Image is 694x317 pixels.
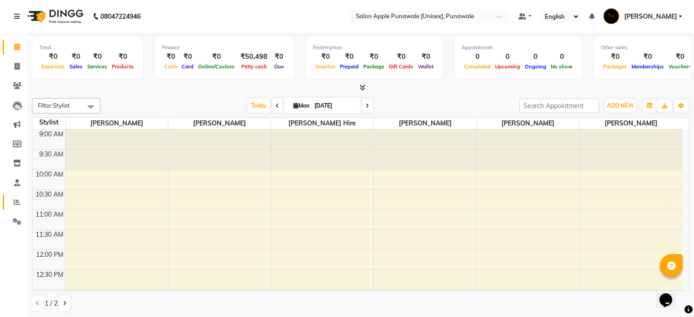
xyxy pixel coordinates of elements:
span: Due [272,63,286,70]
div: ₹0 [386,52,416,62]
span: [PERSON_NAME] [579,118,682,129]
button: ADD NEW [605,99,636,112]
input: 2025-09-01 [312,99,357,113]
div: 11:00 AM [34,210,65,219]
span: Wallet [416,63,436,70]
span: Ongoing [522,63,548,70]
div: ₹0 [666,52,694,62]
div: ₹0 [179,52,196,62]
span: 1 / 2 [45,299,57,308]
span: Mon [291,102,312,109]
div: 10:30 AM [34,190,65,199]
div: 10:00 AM [34,170,65,179]
div: ₹0 [67,52,85,62]
div: ₹0 [85,52,110,62]
div: 0 [493,52,522,62]
div: Stylist [32,118,65,127]
div: 12:00 PM [34,250,65,260]
div: ₹0 [629,52,666,62]
span: [PERSON_NAME] [374,118,476,129]
span: Gift Cards [386,63,416,70]
div: ₹0 [361,52,386,62]
div: 12:30 PM [34,270,65,280]
span: [PERSON_NAME] [477,118,579,129]
span: Card [179,63,196,70]
span: Services [85,63,110,70]
div: Finance [162,44,287,52]
span: Petty cash [239,63,269,70]
div: 9:30 AM [37,150,65,159]
span: Online/Custom [196,63,237,70]
div: ₹0 [110,52,136,62]
span: Filter Stylist [38,102,70,109]
span: [PERSON_NAME] [624,12,677,21]
span: Sales [67,63,85,70]
div: ₹0 [196,52,237,62]
span: Voucher [313,63,338,70]
div: ₹50,498 [237,52,271,62]
div: Total [39,44,136,52]
div: 0 [522,52,548,62]
div: ₹0 [271,52,287,62]
span: Cash [162,63,179,70]
div: Redemption [313,44,436,52]
div: 9:00 AM [37,130,65,139]
b: 08047224946 [100,4,141,29]
span: [PERSON_NAME] [66,118,168,129]
span: [PERSON_NAME] Hire [271,118,373,129]
span: Upcoming [493,63,522,70]
div: 0 [462,52,493,62]
span: Products [110,63,136,70]
div: 11:30 AM [34,230,65,239]
span: Prepaid [338,63,361,70]
span: Memberships [629,63,666,70]
div: ₹0 [313,52,338,62]
div: Appointment [462,44,575,52]
input: Search Appointment [519,99,599,113]
span: Today [247,99,270,113]
div: ₹0 [162,52,179,62]
span: No show [548,63,575,70]
img: logo [23,4,86,29]
img: Kamlesh Nikam [603,8,619,24]
span: Packages [601,63,629,70]
div: ₹0 [601,52,629,62]
div: ₹0 [416,52,436,62]
iframe: chat widget [656,281,685,308]
div: 0 [548,52,575,62]
div: ₹0 [338,52,361,62]
span: [PERSON_NAME] [168,118,271,129]
span: Expenses [39,63,67,70]
div: 1:00 PM [38,290,65,300]
div: ₹0 [39,52,67,62]
span: ADD NEW [607,102,634,109]
span: Vouchers [666,63,694,70]
span: Completed [462,63,493,70]
span: Package [361,63,386,70]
